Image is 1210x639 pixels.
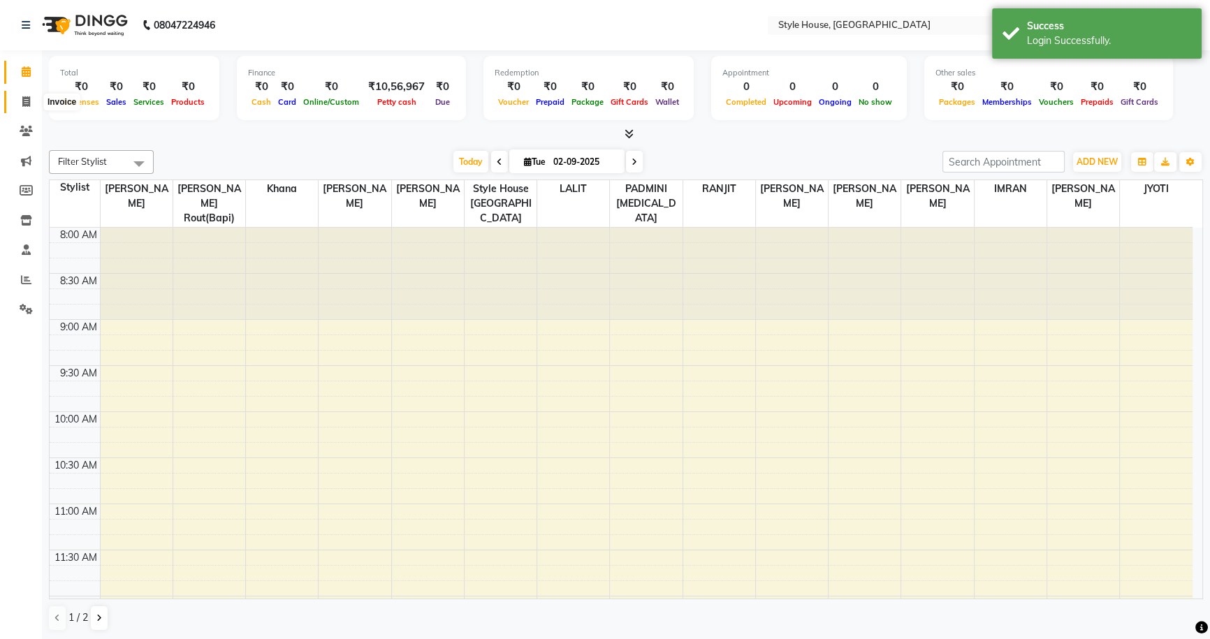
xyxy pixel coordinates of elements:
[57,320,100,335] div: 9:00 AM
[722,79,770,95] div: 0
[1077,97,1117,107] span: Prepaids
[610,180,682,227] span: PADMINI [MEDICAL_DATA]
[60,67,208,79] div: Total
[363,79,430,95] div: ₹10,56,967
[36,6,131,45] img: logo
[1047,180,1119,212] span: [PERSON_NAME]
[300,79,363,95] div: ₹0
[1117,79,1162,95] div: ₹0
[300,97,363,107] span: Online/Custom
[829,180,901,212] span: [PERSON_NAME]
[722,67,896,79] div: Appointment
[495,79,532,95] div: ₹0
[495,97,532,107] span: Voucher
[44,94,80,110] div: Invoice
[1077,79,1117,95] div: ₹0
[374,97,420,107] span: Petty cash
[57,228,100,242] div: 8:00 AM
[58,156,107,167] span: Filter Stylist
[815,97,855,107] span: Ongoing
[652,79,683,95] div: ₹0
[935,79,979,95] div: ₹0
[549,152,619,172] input: 2025-09-02
[50,180,100,195] div: Stylist
[975,180,1047,198] span: IMRAN
[248,97,275,107] span: Cash
[453,151,488,172] span: Today
[532,97,568,107] span: Prepaid
[770,97,815,107] span: Upcoming
[103,79,130,95] div: ₹0
[432,97,453,107] span: Due
[770,79,815,95] div: 0
[1077,156,1118,167] span: ADD NEW
[979,79,1035,95] div: ₹0
[652,97,683,107] span: Wallet
[683,180,755,198] span: RANJIT
[68,610,88,625] span: 1 / 2
[815,79,855,95] div: 0
[1035,97,1077,107] span: Vouchers
[430,79,455,95] div: ₹0
[607,97,652,107] span: Gift Cards
[979,97,1035,107] span: Memberships
[57,274,100,288] div: 8:30 AM
[248,67,455,79] div: Finance
[855,97,896,107] span: No show
[52,596,100,611] div: 12:00 PM
[607,79,652,95] div: ₹0
[568,79,607,95] div: ₹0
[935,97,979,107] span: Packages
[520,156,549,167] span: Tue
[246,180,318,198] span: Khana
[1027,19,1191,34] div: Success
[1120,180,1193,198] span: JYOTI
[52,458,100,473] div: 10:30 AM
[130,79,168,95] div: ₹0
[942,151,1065,172] input: Search Appointment
[901,180,973,212] span: [PERSON_NAME]
[52,412,100,427] div: 10:00 AM
[935,67,1162,79] div: Other sales
[173,180,245,227] span: [PERSON_NAME] Rout(Bapi)
[60,79,103,95] div: ₹0
[57,366,100,381] div: 9:30 AM
[168,79,208,95] div: ₹0
[855,79,896,95] div: 0
[392,180,464,212] span: [PERSON_NAME]
[537,180,609,198] span: LALIT
[495,67,683,79] div: Redemption
[168,97,208,107] span: Products
[568,97,607,107] span: Package
[275,79,300,95] div: ₹0
[756,180,828,212] span: [PERSON_NAME]
[154,6,215,45] b: 08047224946
[1073,152,1121,172] button: ADD NEW
[722,97,770,107] span: Completed
[103,97,130,107] span: Sales
[248,79,275,95] div: ₹0
[465,180,537,227] span: Style House [GEOGRAPHIC_DATA]
[319,180,391,212] span: [PERSON_NAME]
[532,79,568,95] div: ₹0
[1027,34,1191,48] div: Login Successfully.
[1035,79,1077,95] div: ₹0
[52,504,100,519] div: 11:00 AM
[101,180,173,212] span: [PERSON_NAME]
[1117,97,1162,107] span: Gift Cards
[52,550,100,565] div: 11:30 AM
[130,97,168,107] span: Services
[275,97,300,107] span: Card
